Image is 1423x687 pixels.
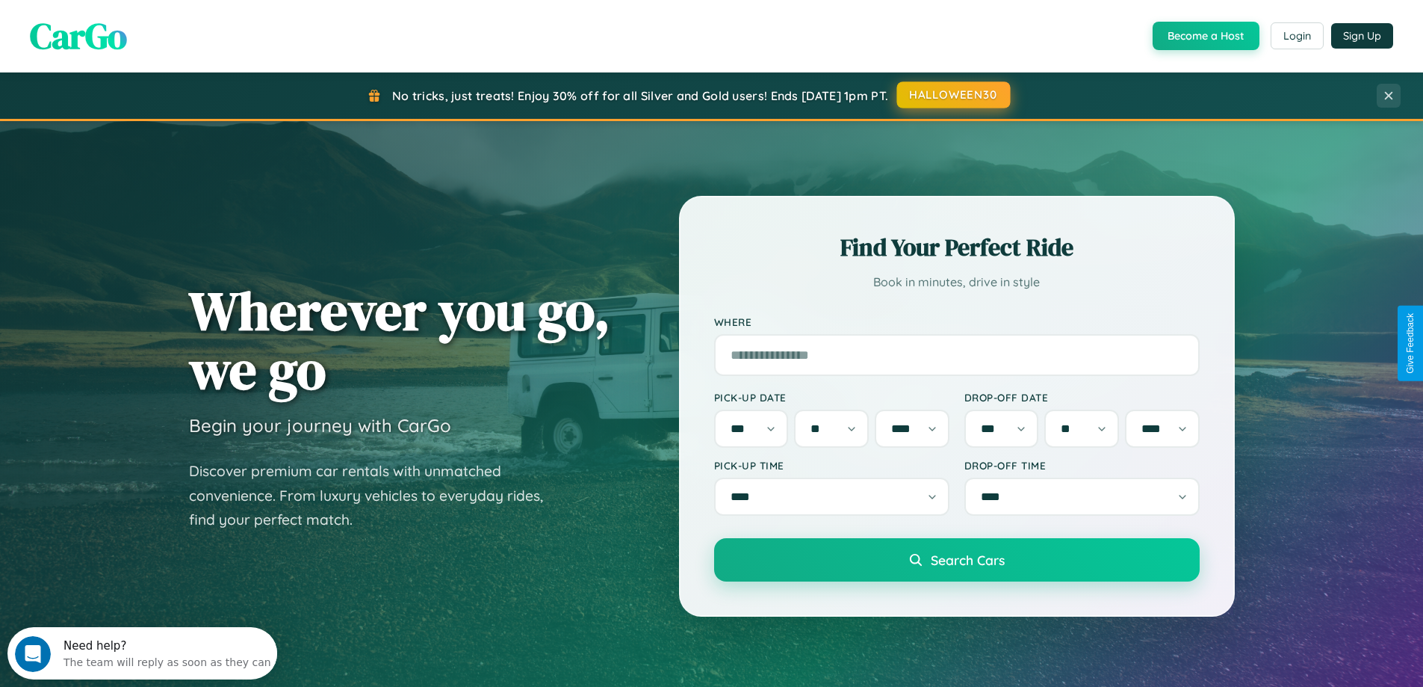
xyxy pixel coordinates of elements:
[30,11,127,61] span: CarGo
[964,391,1200,404] label: Drop-off Date
[1405,313,1416,374] div: Give Feedback
[897,81,1011,108] button: HALLOWEEN30
[714,315,1200,328] label: Where
[56,25,264,40] div: The team will reply as soon as they can
[714,271,1200,293] p: Book in minutes, drive in style
[1153,22,1259,50] button: Become a Host
[1331,23,1393,49] button: Sign Up
[6,6,278,47] div: Open Intercom Messenger
[189,414,451,437] h3: Begin your journey with CarGo
[189,459,562,532] p: Discover premium car rentals with unmatched convenience. From luxury vehicles to everyday rides, ...
[714,538,1200,582] button: Search Cars
[714,459,949,472] label: Pick-up Time
[714,391,949,404] label: Pick-up Date
[1271,22,1324,49] button: Login
[714,231,1200,264] h2: Find Your Perfect Ride
[392,88,888,103] span: No tricks, just treats! Enjoy 30% off for all Silver and Gold users! Ends [DATE] 1pm PT.
[7,627,277,680] iframe: Intercom live chat discovery launcher
[964,459,1200,472] label: Drop-off Time
[15,636,51,672] iframe: Intercom live chat
[56,13,264,25] div: Need help?
[189,281,610,399] h1: Wherever you go, we go
[931,552,1005,568] span: Search Cars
